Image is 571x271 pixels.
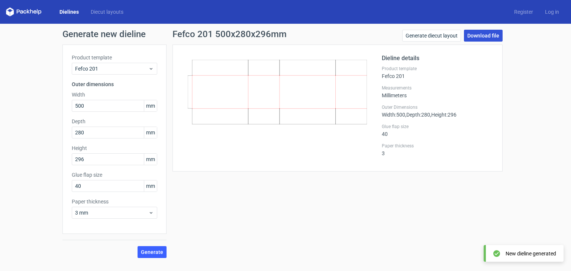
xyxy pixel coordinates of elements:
[382,66,493,72] label: Product template
[402,30,461,42] a: Generate diecut layout
[144,127,157,138] span: mm
[382,85,493,91] label: Measurements
[382,143,493,156] div: 3
[382,104,493,110] label: Outer Dimensions
[144,154,157,165] span: mm
[539,8,565,16] a: Log in
[72,54,157,61] label: Product template
[62,30,509,39] h1: Generate new dieline
[382,124,493,130] label: Glue flap size
[382,66,493,79] div: Fefco 201
[75,65,148,72] span: Fefco 201
[72,198,157,205] label: Paper thickness
[75,209,148,216] span: 3 mm
[72,144,157,152] label: Height
[430,112,457,118] span: , Height : 296
[382,143,493,149] label: Paper thickness
[54,8,85,16] a: Dielines
[72,171,157,179] label: Glue flap size
[508,8,539,16] a: Register
[382,54,493,63] h2: Dieline details
[144,180,157,192] span: mm
[405,112,430,118] span: , Depth : 280
[382,112,405,118] span: Width : 500
[138,246,167,258] button: Generate
[72,118,157,125] label: Depth
[172,30,287,39] h1: Fefco 201 500x280x296mm
[382,124,493,137] div: 40
[464,30,503,42] a: Download file
[85,8,129,16] a: Diecut layouts
[72,81,157,88] h3: Outer dimensions
[506,250,556,257] div: New dieline generated
[72,91,157,98] label: Width
[382,85,493,98] div: Millimeters
[141,249,163,255] span: Generate
[144,100,157,111] span: mm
